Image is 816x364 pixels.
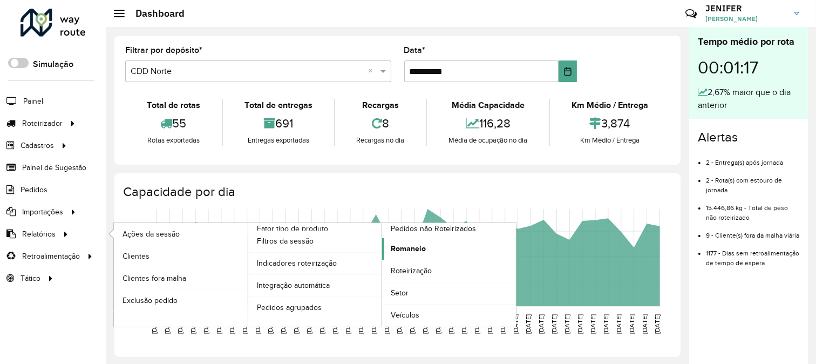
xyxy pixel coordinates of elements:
[559,60,577,82] button: Choose Date
[21,273,40,284] span: Tático
[705,3,786,14] h3: JENIFER
[553,135,667,146] div: Km Médio / Entrega
[679,2,703,25] a: Contato Rápido
[615,314,622,334] text: [DATE]
[391,223,476,234] span: Pedidos não Roteirizados
[248,275,382,296] a: Integração automática
[22,206,63,218] span: Importações
[241,314,248,334] text: [DATE]
[176,314,183,334] text: [DATE]
[409,314,416,334] text: [DATE]
[698,130,799,145] h4: Alertas
[248,253,382,274] a: Indicadores roteirização
[125,8,185,19] h2: Dashboard
[382,305,516,326] a: Veículos
[698,49,799,86] div: 00:01:17
[123,228,180,240] span: Ações da sessão
[21,140,54,151] span: Cadastros
[248,297,382,319] a: Pedidos agrupados
[189,314,196,334] text: [DATE]
[22,228,56,240] span: Relatórios
[404,44,426,57] label: Data
[338,112,424,135] div: 8
[486,314,493,334] text: [DATE]
[22,118,63,129] span: Roteirizador
[22,162,86,173] span: Painel de Sugestão
[123,273,186,284] span: Clientes fora malha
[460,314,467,334] text: [DATE]
[128,99,219,112] div: Total de rotas
[430,112,546,135] div: 116,28
[114,245,248,267] a: Clientes
[706,150,799,167] li: 2 - Entrega(s) após jornada
[706,223,799,240] li: 9 - Cliente(s) fora da malha viária
[370,314,377,334] text: [DATE]
[125,44,202,57] label: Filtrar por depósito
[654,314,661,334] text: [DATE]
[33,58,73,71] label: Simulação
[254,314,261,334] text: [DATE]
[553,112,667,135] div: 3,874
[447,314,454,334] text: [DATE]
[305,314,312,334] text: [DATE]
[226,99,331,112] div: Total de entregas
[512,314,519,334] text: [DATE]
[628,314,635,334] text: [DATE]
[22,251,80,262] span: Retroalimentação
[391,265,432,277] span: Roteirização
[576,314,583,334] text: [DATE]
[114,223,248,245] a: Ações da sessão
[391,287,409,299] span: Setor
[434,314,441,334] text: [DATE]
[391,243,426,254] span: Romaneio
[602,314,609,334] text: [DATE]
[369,65,378,78] span: Clear all
[257,223,328,234] span: Fator tipo de produto
[123,251,149,262] span: Clientes
[641,314,648,334] text: [DATE]
[123,295,178,306] span: Exclusão pedido
[698,35,799,49] div: Tempo médio por rota
[114,289,248,311] a: Exclusão pedido
[382,282,516,304] a: Setor
[23,96,43,107] span: Painel
[338,99,424,112] div: Recargas
[706,195,799,223] li: 15.446,86 kg - Total de peso não roteirizado
[563,314,570,334] text: [DATE]
[538,314,545,334] text: [DATE]
[226,112,331,135] div: 691
[21,184,47,196] span: Pedidos
[151,314,158,334] text: [DATE]
[128,135,219,146] div: Rotas exportadas
[698,86,799,112] div: 2,67% maior que o dia anterior
[344,314,351,334] text: [DATE]
[525,314,532,334] text: [DATE]
[164,314,171,334] text: [DATE]
[338,135,424,146] div: Recargas no dia
[705,14,786,24] span: [PERSON_NAME]
[550,314,557,334] text: [DATE]
[421,314,429,334] text: [DATE]
[383,314,390,334] text: [DATE]
[430,135,546,146] div: Média de ocupação no dia
[553,99,667,112] div: Km Médio / Entrega
[382,260,516,282] a: Roteirização
[128,112,219,135] div: 55
[228,314,235,334] text: [DATE]
[589,314,596,334] text: [DATE]
[499,314,506,334] text: [DATE]
[706,167,799,195] li: 2 - Rota(s) com estouro de jornada
[318,314,325,334] text: [DATE]
[706,240,799,268] li: 1177 - Dias sem retroalimentação de tempo de espera
[215,314,222,334] text: [DATE]
[202,314,209,334] text: [DATE]
[257,302,322,313] span: Pedidos agrupados
[114,223,382,326] a: Fator tipo de produto
[357,314,364,334] text: [DATE]
[473,314,480,334] text: [DATE]
[257,235,314,247] span: Filtros da sessão
[267,314,274,334] text: [DATE]
[382,238,516,260] a: Romaneio
[257,258,337,269] span: Indicadores roteirização
[331,314,338,334] text: [DATE]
